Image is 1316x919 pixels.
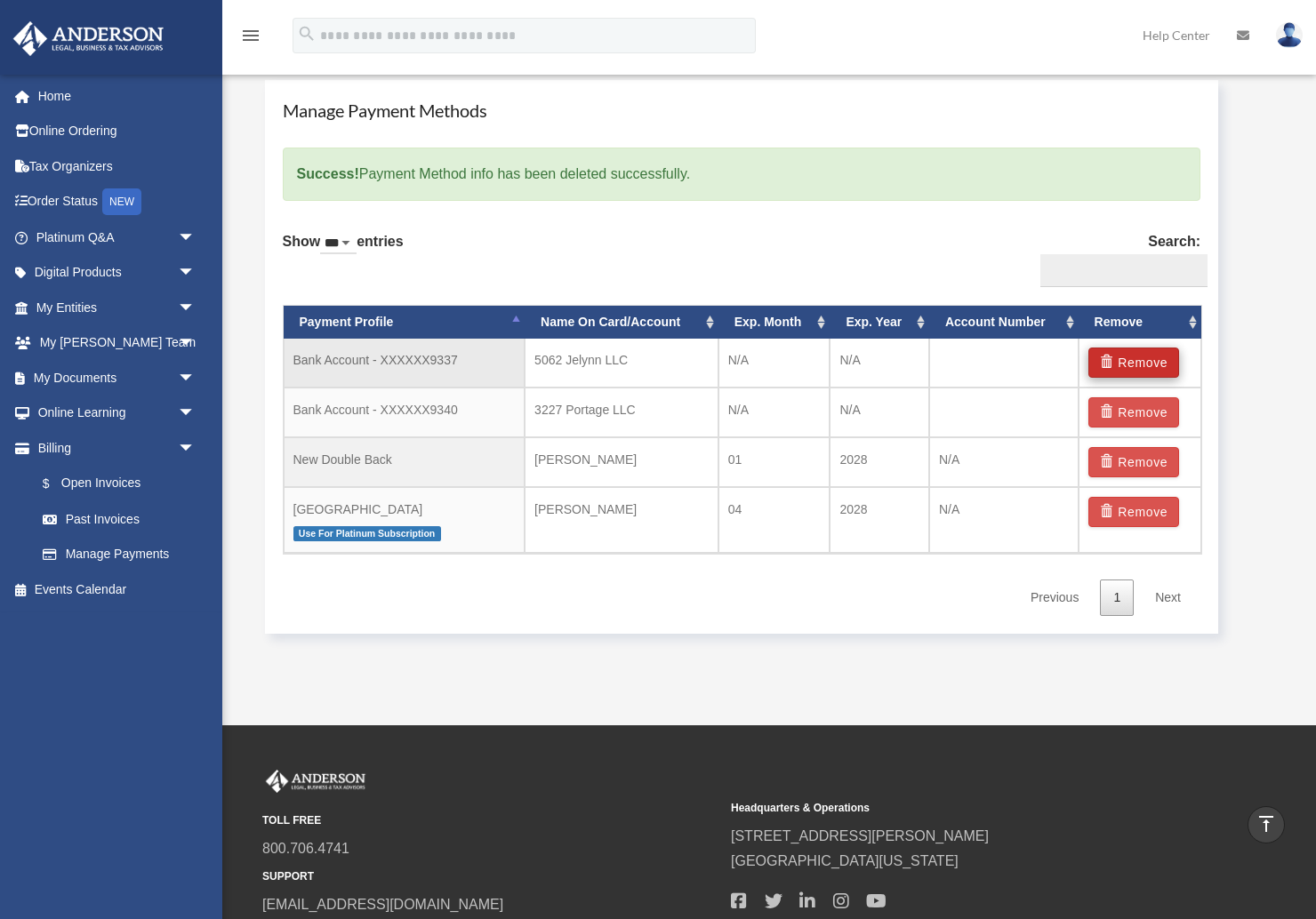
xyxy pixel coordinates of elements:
[262,841,349,856] a: 800.706.4741
[12,396,222,431] a: Online Learningarrow_drop_down
[240,25,261,46] i: menu
[8,21,169,56] img: Anderson Advisors Platinum Portal
[293,526,441,541] span: Use For Platinum Subscription
[283,98,1201,123] h4: Manage Payment Methods
[718,306,831,339] th: Exp. Month: activate to sort column ascending
[12,255,222,291] a: Digital Productsarrow_drop_down
[12,220,222,255] a: Platinum Q&Aarrow_drop_down
[52,473,61,495] span: $
[929,306,1079,339] th: Account Number: activate to sort column ascending
[102,188,141,215] div: NEW
[284,339,526,388] td: Bank Account - XXXXXX9337
[284,306,526,339] th: Payment Profile: activate to sort column descending
[1040,254,1208,288] input: Search:
[1256,813,1277,835] i: vertical_align_top
[525,339,718,388] td: 5062 Jelynn LLC
[25,501,222,537] a: Past Invoices
[284,437,526,487] td: New Double Back
[12,290,222,325] a: My Entitiesarrow_drop_down
[525,437,718,487] td: [PERSON_NAME]
[262,867,718,886] small: SUPPORT
[525,306,718,339] th: Name On Card/Account: activate to sort column ascending
[284,487,526,554] td: [GEOGRAPHIC_DATA]
[178,290,213,326] span: arrow_drop_down
[718,339,831,388] td: N/A
[1079,306,1201,339] th: Remove: activate to sort column ascending
[25,466,222,502] a: $Open Invoices
[929,487,1079,554] td: N/A
[731,799,1187,818] small: Headquarters & Operations
[283,229,404,272] label: Show entries
[25,537,213,572] a: Manage Payments
[178,396,213,432] span: arrow_drop_down
[240,31,261,46] a: menu
[297,24,317,44] i: search
[731,828,989,843] a: [STREET_ADDRESS][PERSON_NAME]
[718,388,831,437] td: N/A
[830,339,928,388] td: N/A
[830,306,928,339] th: Exp. Year: activate to sort column ascending
[12,114,222,149] a: Online Ordering
[12,430,222,466] a: Billingarrow_drop_down
[320,234,357,254] select: Showentries
[262,770,369,793] img: Anderson Advisors Platinum Portal
[1088,348,1180,378] button: Remove
[284,388,526,437] td: Bank Account - XXXXXX9340
[525,487,718,554] td: [PERSON_NAME]
[1088,447,1180,477] button: Remove
[718,487,831,554] td: 04
[1142,579,1194,616] a: Next
[178,430,213,467] span: arrow_drop_down
[178,220,213,256] span: arrow_drop_down
[830,388,928,437] td: N/A
[283,148,1201,201] div: Payment Method info has been deleted successfully.
[718,437,831,487] td: 01
[1017,579,1092,616] a: Previous
[297,166,359,181] strong: Success!
[1088,397,1180,428] button: Remove
[1100,579,1134,616] a: 1
[12,325,222,361] a: My [PERSON_NAME] Teamarrow_drop_down
[262,811,718,830] small: TOLL FREE
[178,325,213,362] span: arrow_drop_down
[262,897,503,912] a: [EMAIL_ADDRESS][DOMAIN_NAME]
[525,388,718,437] td: 3227 Portage LLC
[12,360,222,396] a: My Documentsarrow_drop_down
[12,78,222,114] a: Home
[1276,22,1303,48] img: User Pic
[731,853,959,868] a: [GEOGRAPHIC_DATA][US_STATE]
[1248,806,1285,843] a: vertical_align_top
[1033,229,1200,288] label: Search:
[929,437,1079,487] td: N/A
[1088,497,1180,527] button: Remove
[12,571,222,607] a: Events Calendar
[178,360,213,396] span: arrow_drop_down
[178,255,213,292] span: arrow_drop_down
[830,437,928,487] td: 2028
[12,148,222,184] a: Tax Organizers
[830,487,928,554] td: 2028
[12,184,222,220] a: Order StatusNEW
